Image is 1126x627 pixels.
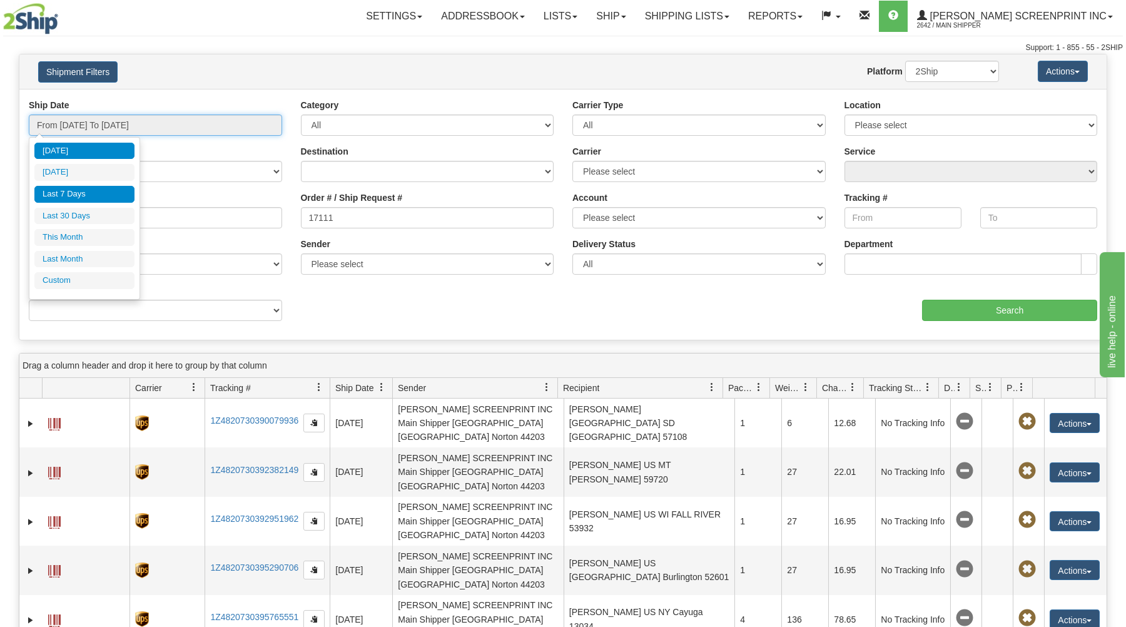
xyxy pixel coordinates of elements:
[371,377,392,398] a: Ship Date filter column settings
[210,465,298,475] a: 1Z4820730392382149
[392,399,564,447] td: [PERSON_NAME] SCREENPRINT INC Main Shipper [GEOGRAPHIC_DATA] [GEOGRAPHIC_DATA] Norton 44203
[775,382,801,394] span: Weight
[572,145,601,158] label: Carrier
[927,11,1107,21] span: [PERSON_NAME] Screenprint Inc
[210,612,298,622] a: 1Z4820730395765551
[135,415,148,431] img: 8 - UPS
[135,611,148,627] img: 8 - UPS
[48,412,61,432] a: Label
[392,497,564,546] td: [PERSON_NAME] SCREENPRINT INC Main Shipper [GEOGRAPHIC_DATA] [GEOGRAPHIC_DATA] Norton 44203
[135,382,162,394] span: Carrier
[135,464,148,480] img: 8 - UPS
[24,467,37,479] a: Expand
[330,497,392,546] td: [DATE]
[728,382,754,394] span: Packages
[956,561,973,578] span: No Tracking Info
[922,300,1097,321] input: Search
[917,19,1011,32] span: 2642 / Main Shipper
[392,546,564,594] td: [PERSON_NAME] SCREENPRINT INC Main Shipper [GEOGRAPHIC_DATA] [GEOGRAPHIC_DATA] Norton 44203
[734,447,781,496] td: 1
[844,238,893,250] label: Department
[536,377,557,398] a: Sender filter column settings
[875,399,950,447] td: No Tracking Info
[1038,61,1088,82] button: Actions
[335,382,373,394] span: Ship Date
[210,382,251,394] span: Tracking #
[210,514,298,524] a: 1Z4820730392951962
[1007,382,1017,394] span: Pickup Status
[781,546,828,594] td: 27
[1050,413,1100,433] button: Actions
[1097,250,1125,377] iframe: chat widget
[1018,609,1036,627] span: Pickup Not Assigned
[1018,561,1036,578] span: Pickup Not Assigned
[19,354,1107,378] div: grid grouping header
[842,377,863,398] a: Charge filter column settings
[844,145,876,158] label: Service
[956,413,973,431] span: No Tracking Info
[975,382,986,394] span: Shipment Issues
[34,251,134,268] li: Last Month
[9,8,116,23] div: live help - online
[38,61,118,83] button: Shipment Filters
[303,561,325,579] button: Copy to clipboard
[948,377,970,398] a: Delivery Status filter column settings
[301,238,330,250] label: Sender
[956,511,973,529] span: No Tracking Info
[564,497,735,546] td: [PERSON_NAME] US WI FALL RIVER 53932
[748,377,769,398] a: Packages filter column settings
[301,191,403,204] label: Order # / Ship Request #
[29,99,69,111] label: Ship Date
[1050,462,1100,482] button: Actions
[398,382,426,394] span: Sender
[875,497,950,546] td: No Tracking Info
[563,382,599,394] span: Recipient
[734,399,781,447] td: 1
[844,99,881,111] label: Location
[844,207,961,228] input: From
[48,461,61,481] a: Label
[48,511,61,531] a: Label
[701,377,723,398] a: Recipient filter column settings
[980,377,1001,398] a: Shipment Issues filter column settings
[734,546,781,594] td: 1
[3,43,1123,53] div: Support: 1 - 855 - 55 - 2SHIP
[34,143,134,160] li: [DATE]
[135,513,148,529] img: 8 - UPS
[24,516,37,528] a: Expand
[330,546,392,594] td: [DATE]
[917,377,938,398] a: Tracking Status filter column settings
[24,564,37,577] a: Expand
[210,415,298,426] a: 1Z4820730390079936
[781,497,828,546] td: 27
[1018,462,1036,480] span: Pickup Not Assigned
[956,609,973,627] span: No Tracking Info
[587,1,635,32] a: Ship
[944,382,955,394] span: Delivery Status
[3,3,58,34] img: logo2642.jpg
[956,462,973,480] span: No Tracking Info
[844,191,888,204] label: Tracking #
[135,563,148,578] img: 8 - UPS
[392,447,564,496] td: [PERSON_NAME] SCREENPRINT INC Main Shipper [GEOGRAPHIC_DATA] [GEOGRAPHIC_DATA] Norton 44203
[1011,377,1032,398] a: Pickup Status filter column settings
[1018,511,1036,529] span: Pickup Not Assigned
[432,1,534,32] a: Addressbook
[210,563,298,573] a: 1Z4820730395290706
[828,546,875,594] td: 16.95
[24,614,37,626] a: Expand
[303,512,325,531] button: Copy to clipboard
[572,191,607,204] label: Account
[183,377,205,398] a: Carrier filter column settings
[781,399,828,447] td: 6
[564,399,735,447] td: [PERSON_NAME] [GEOGRAPHIC_DATA] SD [GEOGRAPHIC_DATA] 57108
[869,382,923,394] span: Tracking Status
[357,1,432,32] a: Settings
[34,272,134,289] li: Custom
[308,377,330,398] a: Tracking # filter column settings
[572,99,623,111] label: Carrier Type
[739,1,812,32] a: Reports
[734,497,781,546] td: 1
[828,399,875,447] td: 12.68
[330,399,392,447] td: [DATE]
